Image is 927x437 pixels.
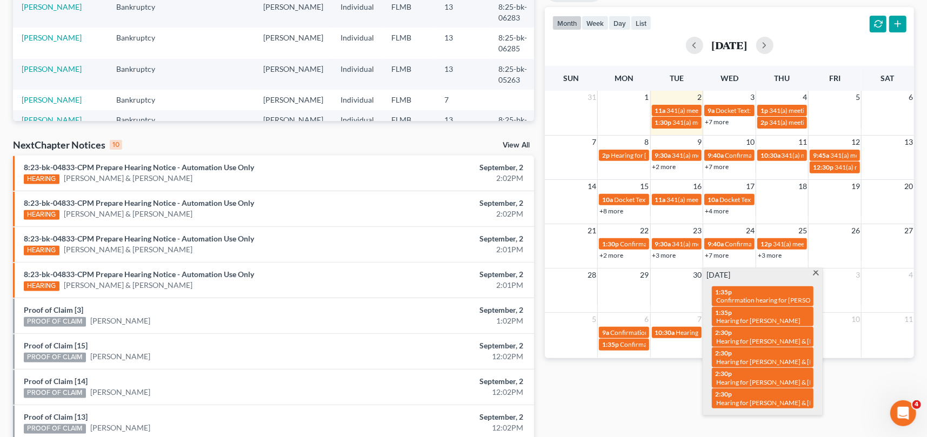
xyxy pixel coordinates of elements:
span: 341(a) meeting for [PERSON_NAME] [769,106,873,115]
span: Hearing for [PERSON_NAME] & [PERSON_NAME] [716,358,858,366]
span: 28 [586,268,597,281]
td: 13 [436,59,490,90]
div: September, 2 [364,198,523,209]
td: Individual [332,28,383,58]
a: [PERSON_NAME] & [PERSON_NAME] [64,244,192,255]
a: Proof of Claim [14] [24,377,88,386]
span: Confirmation Hearing for [PERSON_NAME] [620,340,744,348]
span: Hearing for [PERSON_NAME] & [PERSON_NAME] [716,378,858,386]
span: 7 [696,313,703,326]
div: PROOF OF CLAIM [24,424,86,434]
span: 2:30p [715,369,732,378]
td: Bankruptcy [108,59,175,90]
span: 1:30p [655,118,672,126]
span: 341(a) meeting for [PERSON_NAME] [667,196,771,204]
span: 9:45a [813,151,829,159]
span: 10a [708,196,718,204]
h2: [DATE] [712,39,748,51]
button: day [609,16,631,30]
div: NextChapter Notices [13,138,122,151]
td: [PERSON_NAME] [255,59,332,90]
a: +7 more [705,251,729,259]
div: HEARING [24,174,59,184]
td: 7 [436,90,490,110]
a: [PERSON_NAME] [22,33,82,42]
span: Docket Text: for [PERSON_NAME] St [PERSON_NAME] [PERSON_NAME] [614,196,821,204]
span: 11a [655,106,666,115]
span: 2:30p [715,390,732,398]
span: Confirmation hearing for [PERSON_NAME] [620,240,743,248]
a: +7 more [705,163,729,171]
a: +4 more [705,207,729,215]
a: [PERSON_NAME] [22,2,82,11]
span: 341(a) meeting for [PERSON_NAME] [773,240,877,248]
a: +2 more [599,251,623,259]
a: [PERSON_NAME] & [PERSON_NAME] [64,209,192,219]
a: [PERSON_NAME] & [PERSON_NAME] [64,173,192,184]
span: 12p [761,240,772,248]
span: 24 [745,224,756,237]
td: 13 [436,28,490,58]
span: 30 [692,268,703,281]
span: 5 [591,313,597,326]
a: +7 more [705,118,729,126]
span: 10a [602,196,613,204]
a: +3 more [652,251,676,259]
span: 9a [708,106,715,115]
span: 29 [639,268,650,281]
div: HEARING [24,281,59,291]
span: 31 [586,91,597,104]
span: 26 [850,224,861,237]
iframe: Intercom live chat [890,400,916,426]
span: 9:30a [655,151,671,159]
div: September, 2 [364,162,523,173]
span: 341(a) meeting for [PERSON_NAME] [769,118,873,126]
td: FLMB [383,28,436,58]
span: 25 [797,224,808,237]
span: Confirmation Hearing for [PERSON_NAME] [610,328,734,337]
a: 8:23-bk-04833-CPM Prepare Hearing Notice - Automation Use Only [24,234,254,243]
div: September, 2 [364,376,523,387]
span: Hearing for [PERSON_NAME] [611,151,695,159]
span: Thu [775,73,790,83]
a: [PERSON_NAME] [22,95,82,104]
span: 2 [696,91,703,104]
td: 8:25-bk-05263 [490,59,542,90]
a: +2 more [652,163,676,171]
span: 8 [644,136,650,149]
span: 2p [761,118,768,126]
td: 8:25-bk-03741 [490,110,542,141]
div: 2:02PM [364,209,523,219]
div: 12:02PM [364,387,523,398]
td: Bankruptcy [108,90,175,110]
button: month [552,16,582,30]
a: View All [503,142,530,149]
a: [PERSON_NAME] [90,387,150,398]
span: 1:35p [715,308,732,317]
td: Bankruptcy [108,28,175,58]
span: 5 [855,91,861,104]
td: [PERSON_NAME] [255,28,332,58]
span: Hearing for [PERSON_NAME] [716,317,801,325]
span: Confirmation hearing for [PERSON_NAME] [716,296,839,304]
a: [PERSON_NAME] [90,315,150,326]
span: 15 [639,180,650,193]
span: 7 [591,136,597,149]
span: 1:30p [602,240,619,248]
span: 22 [639,224,650,237]
span: 3 [855,268,861,281]
a: [PERSON_NAME] & [PERSON_NAME] [64,280,192,291]
div: September, 2 [364,305,523,315]
span: 2:30p [715,349,732,357]
div: September, 2 [364,269,523,280]
span: Wed [721,73,738,83]
span: 13 [903,136,914,149]
span: 12 [850,136,861,149]
a: 8:23-bk-04833-CPM Prepare Hearing Notice - Automation Use Only [24,163,254,172]
span: 9 [696,136,703,149]
td: FLMB [383,59,436,90]
span: 14 [586,180,597,193]
span: Hearing for [PERSON_NAME] & [PERSON_NAME] [716,337,858,345]
a: [PERSON_NAME] [22,115,82,124]
span: 17 [745,180,756,193]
